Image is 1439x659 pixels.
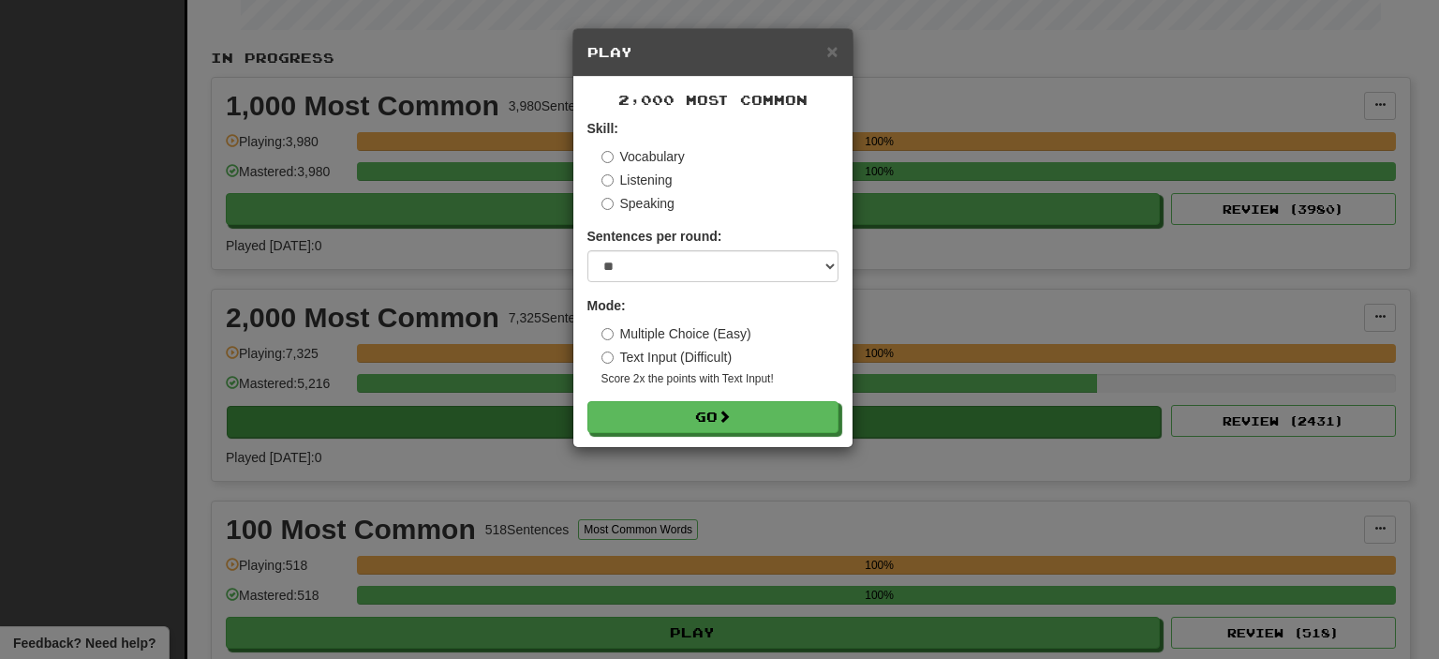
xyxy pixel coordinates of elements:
[601,198,614,210] input: Speaking
[826,40,838,62] span: ×
[601,348,733,367] label: Text Input (Difficult)
[601,174,614,187] input: Listening
[587,298,626,313] strong: Mode:
[618,92,808,108] span: 2,000 Most Common
[601,352,614,364] input: Text Input (Difficult)
[587,227,722,246] label: Sentences per round:
[601,171,673,189] label: Listening
[587,401,838,433] button: Go
[601,147,685,166] label: Vocabulary
[587,43,838,62] h5: Play
[826,41,838,61] button: Close
[601,371,838,387] small: Score 2x the points with Text Input !
[601,324,751,343] label: Multiple Choice (Easy)
[601,151,614,163] input: Vocabulary
[601,194,675,213] label: Speaking
[587,121,618,136] strong: Skill:
[601,328,614,340] input: Multiple Choice (Easy)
